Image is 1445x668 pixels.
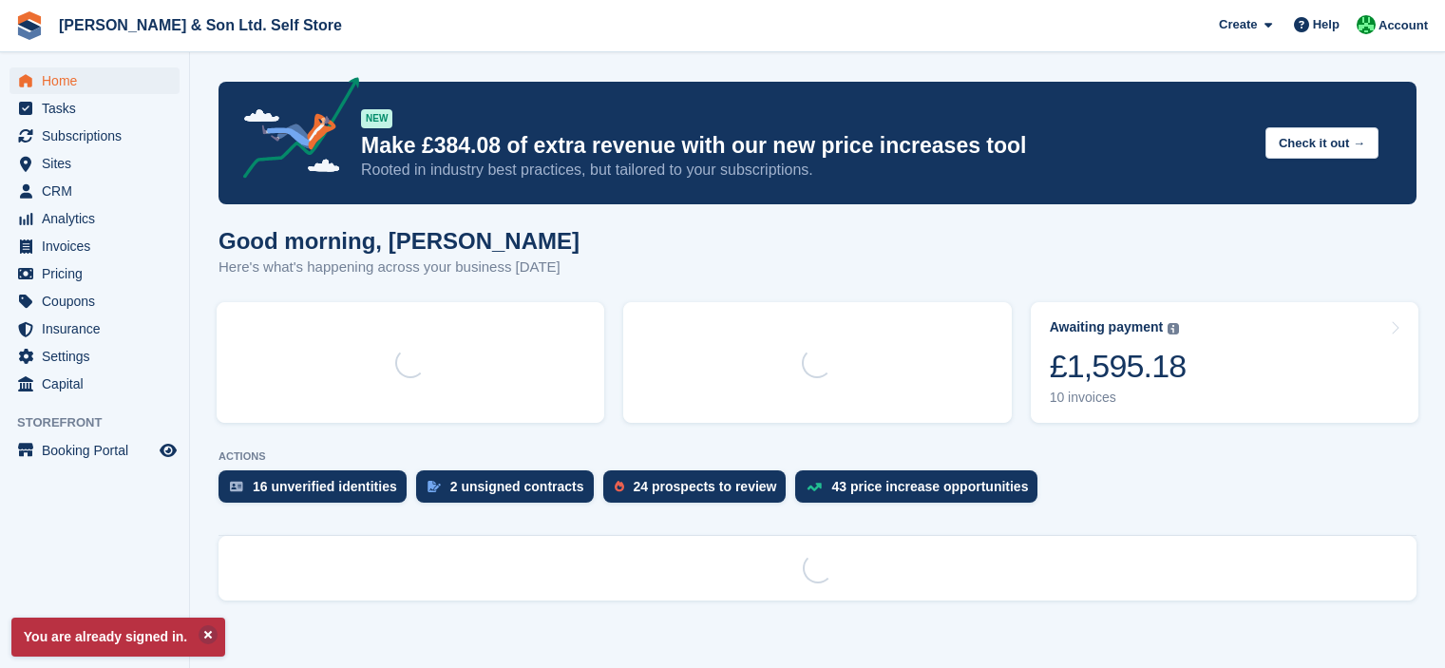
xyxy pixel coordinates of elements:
[1031,302,1418,423] a: Awaiting payment £1,595.18 10 invoices
[230,481,243,492] img: verify_identity-adf6edd0f0f0b5bbfe63781bf79b02c33cf7c696d77639b501bdc392416b5a36.svg
[10,260,180,287] a: menu
[219,257,580,278] p: Here's what's happening across your business [DATE]
[10,95,180,122] a: menu
[15,11,44,40] img: stora-icon-8386f47178a22dfd0bd8f6a31ec36ba5ce8667c1dd55bd0f319d3a0aa187defe.svg
[1265,127,1378,159] button: Check it out →
[831,479,1028,494] div: 43 price increase opportunities
[51,10,350,41] a: [PERSON_NAME] & Son Ltd. Self Store
[42,205,156,232] span: Analytics
[42,150,156,177] span: Sites
[10,371,180,397] a: menu
[42,260,156,287] span: Pricing
[1050,390,1187,406] div: 10 invoices
[42,95,156,122] span: Tasks
[603,470,796,512] a: 24 prospects to review
[1168,323,1179,334] img: icon-info-grey-7440780725fd019a000dd9b08b2336e03edf1995a4989e88bcd33f0948082b44.svg
[11,618,225,657] p: You are already signed in.
[42,123,156,149] span: Subscriptions
[253,479,397,494] div: 16 unverified identities
[361,160,1250,181] p: Rooted in industry best practices, but tailored to your subscriptions.
[42,233,156,259] span: Invoices
[361,132,1250,160] p: Make £384.08 of extra revenue with our new price increases tool
[219,450,1416,463] p: ACTIONS
[219,228,580,254] h1: Good morning, [PERSON_NAME]
[10,205,180,232] a: menu
[428,481,441,492] img: contract_signature_icon-13c848040528278c33f63329250d36e43548de30e8caae1d1a13099fd9432cc5.svg
[1313,15,1340,34] span: Help
[807,483,822,491] img: price_increase_opportunities-93ffe204e8149a01c8c9dc8f82e8f89637d9d84a8eef4429ea346261dce0b2c0.svg
[42,288,156,315] span: Coupons
[450,479,584,494] div: 2 unsigned contracts
[42,343,156,370] span: Settings
[10,178,180,204] a: menu
[42,315,156,342] span: Insurance
[416,470,603,512] a: 2 unsigned contracts
[615,481,624,492] img: prospect-51fa495bee0391a8d652442698ab0144808aea92771e9ea1ae160a38d050c398.svg
[42,178,156,204] span: CRM
[634,479,777,494] div: 24 prospects to review
[10,315,180,342] a: menu
[42,67,156,94] span: Home
[10,67,180,94] a: menu
[42,437,156,464] span: Booking Portal
[10,150,180,177] a: menu
[10,123,180,149] a: menu
[42,371,156,397] span: Capital
[1378,16,1428,35] span: Account
[795,470,1047,512] a: 43 price increase opportunities
[1050,319,1164,335] div: Awaiting payment
[227,77,360,185] img: price-adjustments-announcement-icon-8257ccfd72463d97f412b2fc003d46551f7dbcb40ab6d574587a9cd5c0d94...
[10,437,180,464] a: menu
[10,288,180,315] a: menu
[219,470,416,512] a: 16 unverified identities
[10,343,180,370] a: menu
[361,109,392,128] div: NEW
[1219,15,1257,34] span: Create
[1357,15,1376,34] img: Kelly Lowe
[10,233,180,259] a: menu
[157,439,180,462] a: Preview store
[1050,347,1187,386] div: £1,595.18
[17,413,189,432] span: Storefront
